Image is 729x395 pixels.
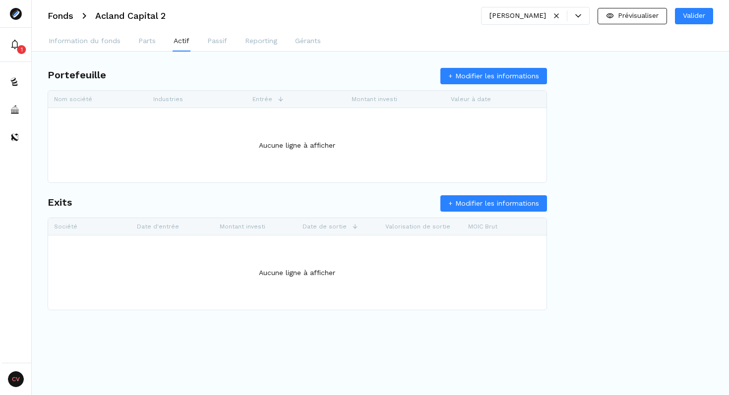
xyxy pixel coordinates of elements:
button: Passif [206,32,228,52]
button: 1 [2,33,29,56]
p: Gérants [295,36,321,46]
p: Passif [207,36,227,46]
h3: Acland Capital 2 [95,11,166,20]
div: [PERSON_NAME] [489,10,546,21]
img: distributors [10,132,20,142]
p: Prévisualiser [618,10,659,21]
span: MOIC Brut [468,223,497,230]
span: Entrée [252,96,272,103]
button: + Modifier les informations [440,68,547,84]
span: Industries [153,96,183,103]
span: Nom société [54,96,92,103]
span: Valorisation de sortie [385,223,450,230]
span: Valeur à date [451,96,491,103]
p: Information du fonds [49,36,121,46]
span: CV [8,371,24,387]
button: Information du fonds [48,32,121,52]
button: Valider [675,8,713,24]
img: asset-managers [10,105,20,114]
span: Date d'entrée [137,223,179,230]
p: Actif [174,36,189,46]
button: Parts [137,32,157,52]
span: Société [54,223,77,230]
button: + Modifier les informations [440,195,547,212]
h2: Portefeuille [48,67,106,82]
p: Valider [683,10,705,21]
p: Parts [138,36,156,46]
span: Montant investi [220,223,265,230]
img: funds [10,77,20,87]
button: Reporting [244,32,278,52]
button: funds [2,70,29,94]
button: Prévisualiser [598,8,667,24]
p: 1 [21,46,23,54]
button: asset-managers [2,98,29,121]
span: Montant investi [352,96,397,103]
span: Date de sortie [303,223,347,230]
button: distributors [2,125,29,149]
button: Gérants [294,32,322,52]
p: Reporting [245,36,277,46]
h3: Fonds [48,11,73,20]
h2: Exits [48,195,72,210]
button: Actif [173,32,190,52]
